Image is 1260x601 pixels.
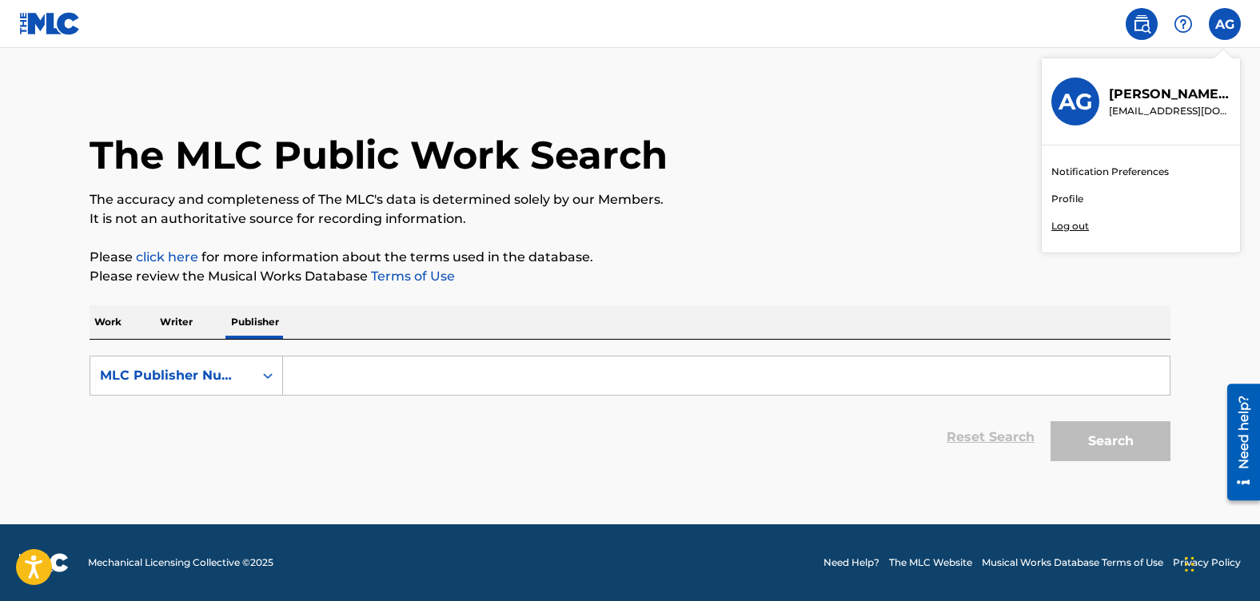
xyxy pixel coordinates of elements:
span: Mechanical Licensing Collective © 2025 [88,555,273,570]
img: help [1174,14,1193,34]
div: User Menu [1209,8,1241,40]
img: logo [19,553,69,572]
a: Need Help? [823,555,879,570]
img: MLC Logo [19,12,81,35]
iframe: Chat Widget [1180,524,1260,601]
form: Search Form [90,356,1170,469]
p: The accuracy and completeness of The MLC's data is determined solely by our Members. [90,190,1170,209]
p: Please review the Musical Works Database [90,267,1170,286]
h3: AG [1059,88,1093,116]
a: Profile [1051,192,1083,206]
p: amazingdealsforall109@gmail.com [1109,104,1230,118]
p: Publisher [226,305,284,339]
a: Privacy Policy [1173,555,1241,570]
p: Please for more information about the terms used in the database. [90,248,1170,267]
p: Writer [155,305,197,339]
a: Public Search [1126,8,1158,40]
iframe: Resource Center [1215,377,1260,506]
a: Terms of Use [368,269,455,284]
div: Drag [1185,540,1194,588]
p: Work [90,305,126,339]
p: Log out [1051,219,1089,233]
a: Notification Preferences [1051,165,1169,179]
div: Help [1167,8,1199,40]
div: MLC Publisher Number [100,366,244,385]
a: Musical Works Database Terms of Use [982,555,1163,570]
p: It is not an authoritative source for recording information. [90,209,1170,229]
a: click here [136,249,198,265]
h1: The MLC Public Work Search [90,131,668,179]
a: The MLC Website [889,555,972,570]
p: Anthony Guffian [1109,85,1230,104]
img: search [1132,14,1151,34]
